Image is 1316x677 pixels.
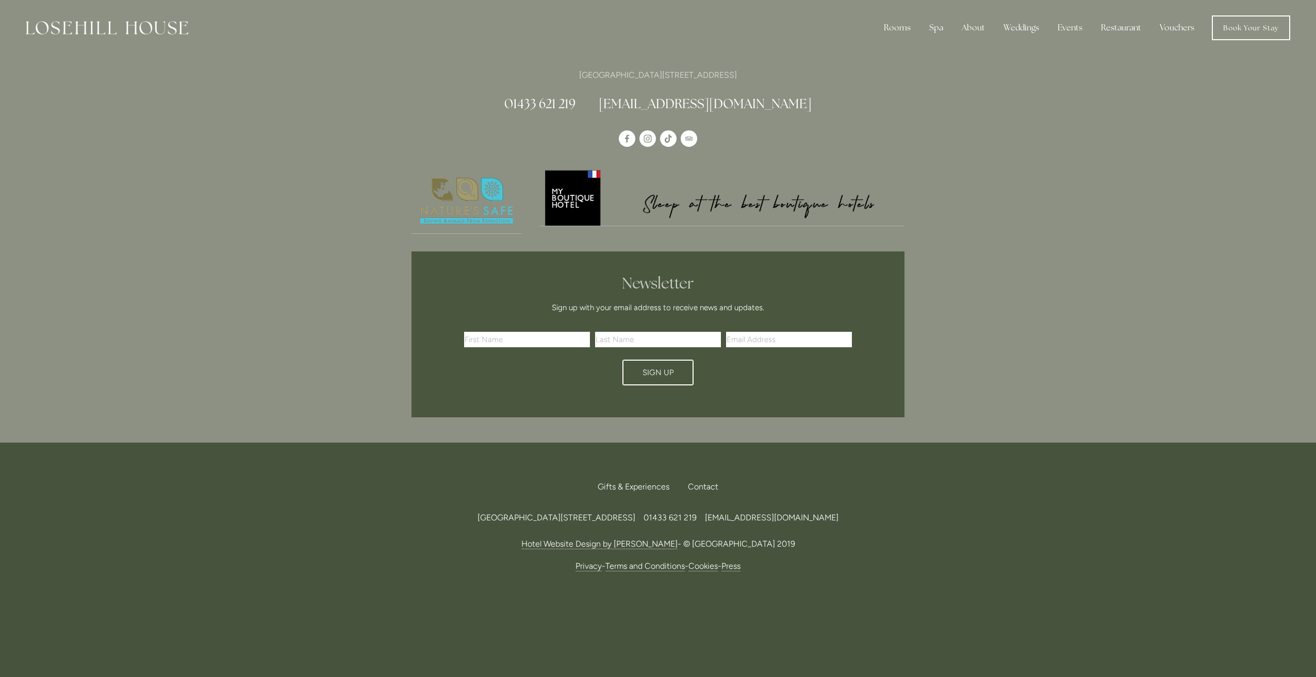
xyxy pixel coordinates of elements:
a: [EMAIL_ADDRESS][DOMAIN_NAME] [599,95,812,112]
a: TikTok [660,130,677,147]
h2: Newsletter [468,274,848,293]
img: Losehill House [26,21,188,35]
a: Cookies [688,561,718,571]
img: My Boutique Hotel - Logo [539,168,905,226]
p: Sign up with your email address to receive news and updates. [468,301,848,314]
a: TripAdvisor [681,130,697,147]
a: Gifts & Experiences [598,476,678,498]
a: Instagram [639,130,656,147]
div: Restaurant [1093,18,1149,38]
div: Spa [921,18,951,38]
span: Sign Up [643,368,674,377]
a: [EMAIL_ADDRESS][DOMAIN_NAME] [705,513,838,522]
p: [GEOGRAPHIC_DATA][STREET_ADDRESS] [412,68,904,82]
a: Privacy [575,561,602,571]
span: [GEOGRAPHIC_DATA][STREET_ADDRESS] [478,513,635,522]
p: - - - [412,559,904,573]
a: Losehill House Hotel & Spa [619,130,635,147]
span: Gifts & Experiences [598,482,669,492]
div: About [953,18,993,38]
a: 01433 621 219 [504,95,575,112]
input: First Name [464,332,590,347]
input: Email Address [726,332,852,347]
div: Events [1049,18,1091,38]
div: Rooms [876,18,919,38]
button: Sign Up [622,360,694,385]
a: Book Your Stay [1212,15,1290,40]
div: Weddings [995,18,1047,38]
img: Nature's Safe - Logo [412,168,522,233]
div: Contact [680,476,718,498]
a: Hotel Website Design by [PERSON_NAME] [521,539,678,549]
input: Last Name [595,332,721,347]
a: Terms and Conditions [605,561,685,571]
a: Vouchers [1151,18,1203,38]
span: 01433 621 219 [644,513,697,522]
a: Press [721,561,741,571]
p: - © [GEOGRAPHIC_DATA] 2019 [412,537,904,551]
